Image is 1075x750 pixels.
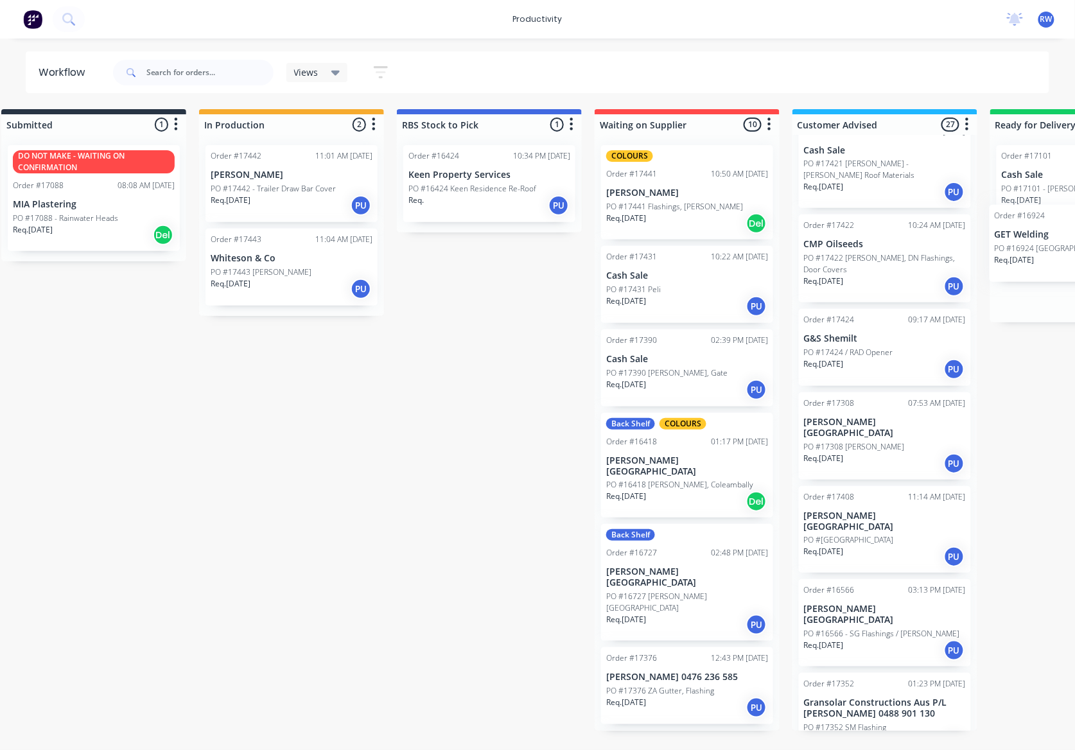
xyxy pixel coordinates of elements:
[507,10,569,29] div: productivity
[146,60,274,85] input: Search for orders...
[39,65,91,80] div: Workflow
[23,10,42,29] img: Factory
[294,65,319,79] span: Views
[1040,13,1053,25] span: RW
